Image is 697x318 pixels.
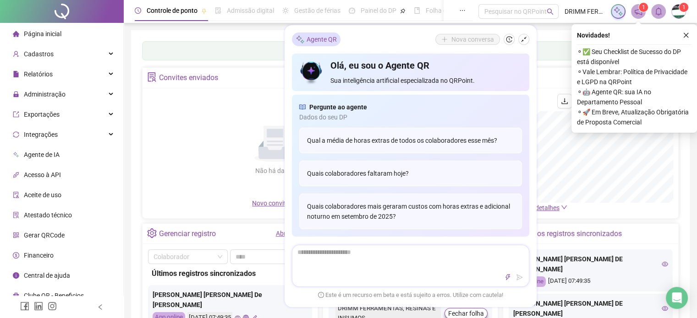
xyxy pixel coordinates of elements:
span: down [561,204,567,210]
span: Cadastros [24,50,54,58]
span: Atestado técnico [24,211,72,219]
span: Controle de ponto [147,7,198,14]
span: eye [662,305,668,312]
span: export [13,111,19,118]
div: [PERSON_NAME] [PERSON_NAME] De [PERSON_NAME] [153,290,307,310]
div: Convites enviados [159,70,218,86]
span: user-add [13,51,19,57]
span: dashboard [349,7,355,14]
span: history [506,36,512,43]
img: icon [299,59,324,86]
span: gift [13,292,19,299]
span: thunderbolt [505,274,511,280]
div: [DATE] 07:49:35 [513,276,668,287]
span: Aceite de uso [24,191,61,199]
div: Quais colaboradores mais geraram custos com horas extras e adicional noturno em setembro de 2025? [299,194,522,229]
span: Financeiro [24,252,54,259]
span: Ver detalhes [524,204,560,211]
button: thunderbolt [502,272,513,283]
span: left [97,304,104,310]
span: search [547,8,554,15]
span: Central de ajuda [24,272,70,279]
span: lock [13,91,19,97]
span: Relatórios [24,70,53,78]
button: Nova conversa [435,34,500,45]
span: Integrações [24,131,58,138]
span: file-done [215,7,221,14]
a: Abrir registro [276,230,313,237]
span: Clube QR - Beneficios [24,292,84,299]
span: book [414,7,420,14]
span: Administração [24,91,66,98]
span: Acesso à API [24,171,61,178]
span: linkedin [34,302,43,311]
span: dollar [13,252,19,259]
div: Gerenciar registro [159,226,216,242]
div: Últimos registros sincronizados [520,226,622,242]
span: ⚬ 🤖 Agente QR: sua IA no Departamento Pessoal [577,87,692,107]
span: Dados do seu DP [299,112,522,122]
span: Pergunte ao agente [309,102,367,112]
button: send [514,272,525,283]
h4: Olá, eu sou o Agente QR [330,59,521,72]
span: shrink [521,36,527,43]
span: ellipsis [459,7,466,14]
span: bell [654,7,663,16]
span: Novidades ! [577,30,610,40]
div: Agente QR [292,32,340,46]
span: notification [634,7,642,16]
span: clock-circle [135,7,141,14]
div: Quais colaboradores faltaram hoje? [299,161,522,186]
span: Página inicial [24,30,61,38]
span: Painel do DP [361,7,396,14]
div: Não há dados [233,166,317,176]
span: 1 [642,4,645,11]
span: solution [147,72,157,82]
span: ⚬ 🚀 Em Breve, Atualização Obrigatória de Proposta Comercial [577,107,692,127]
span: Gestão de férias [294,7,340,14]
img: sparkle-icon.fc2bf0ac1784a2077858766a79e2daf3.svg [613,6,623,16]
span: close [683,32,689,38]
span: 1 [682,4,686,11]
span: sync [13,131,19,138]
img: sparkle-icon.fc2bf0ac1784a2077858766a79e2daf3.svg [296,34,305,44]
span: qrcode [13,232,19,238]
span: instagram [48,302,57,311]
span: sun [282,7,289,14]
div: Qual a média de horas extras de todos os colaboradores esse mês? [299,128,522,153]
span: info-circle [13,272,19,279]
span: facebook [20,302,29,311]
span: solution [13,212,19,218]
span: ⚬ ✅ Seu Checklist de Sucesso do DP está disponível [577,47,692,67]
span: api [13,172,19,178]
img: 73 [672,5,686,18]
span: Este é um recurso em beta e está sujeito a erros. Utilize com cautela! [318,291,503,300]
span: ⚬ Vale Lembrar: Política de Privacidade e LGPD na QRPoint [577,67,692,87]
span: pushpin [201,8,207,14]
span: download [561,97,568,105]
div: Últimos registros sincronizados [152,268,308,279]
span: home [13,31,19,37]
span: Gerar QRCode [24,232,65,239]
span: file [13,71,19,77]
span: Agente de IA [24,151,60,158]
div: [PERSON_NAME] [PERSON_NAME] DE [PERSON_NAME] [513,254,668,274]
sup: 1 [639,3,648,12]
span: Folha de pagamento [426,7,484,14]
div: Open Intercom Messenger [666,287,688,309]
span: Novo convite [252,199,298,207]
span: read [299,102,306,112]
span: pushpin [400,8,406,14]
span: audit [13,192,19,198]
span: Sua inteligência artificial especializada no QRPoint. [330,75,521,86]
span: exclamation-circle [318,291,324,297]
span: setting [147,228,157,238]
span: Admissão digital [227,7,274,14]
span: DRIMM FERRAMENTAS [564,6,605,16]
span: Exportações [24,111,60,118]
a: Ver detalhes down [524,204,567,211]
span: eye [662,261,668,267]
sup: Atualize o seu contato no menu Meus Dados [679,3,688,12]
